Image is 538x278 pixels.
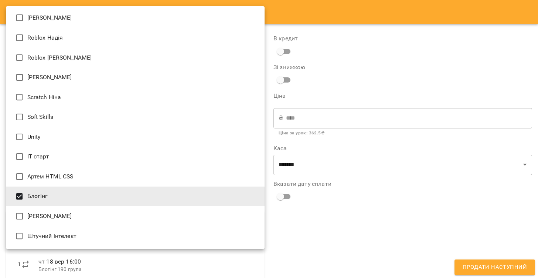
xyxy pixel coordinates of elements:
[6,206,265,226] li: [PERSON_NAME]
[6,28,265,48] li: Roblox Надія
[6,8,265,28] li: [PERSON_NAME]
[6,48,265,68] li: Roblox [PERSON_NAME]
[6,167,265,187] li: Артем HTML CSS
[6,226,265,246] li: Штучний інтелект
[6,187,265,207] li: Блогінг
[6,127,265,147] li: Unity
[6,87,265,107] li: Scratch Ніна
[6,107,265,127] li: Soft Skills
[6,147,265,167] li: ІТ старт
[6,67,265,87] li: [PERSON_NAME]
